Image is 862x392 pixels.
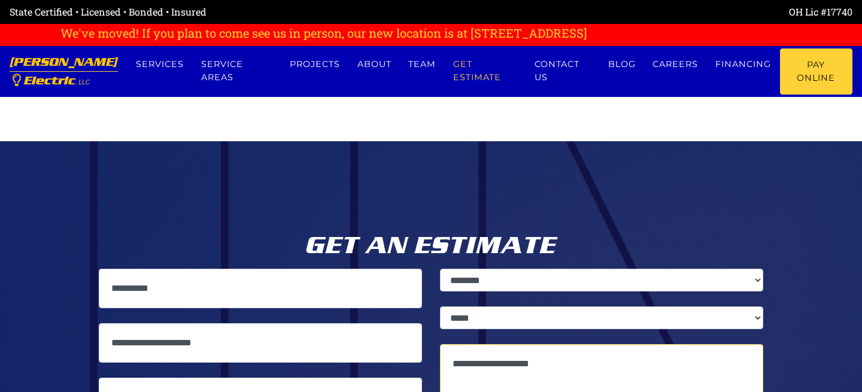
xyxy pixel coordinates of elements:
[10,5,431,19] div: State Certified • Licensed • Bonded • Insured
[281,48,348,80] a: Projects
[10,46,118,97] a: [PERSON_NAME] Electric, LLC
[128,48,193,80] a: Services
[99,231,763,260] h2: Get an Estimate
[193,48,281,93] a: Service Areas
[599,48,644,80] a: Blog
[431,5,852,19] div: OH Lic #17740
[75,79,90,86] span: , LLC
[644,48,707,80] a: Careers
[348,48,400,80] a: About
[707,48,780,80] a: Financing
[400,48,445,80] a: Team
[526,48,599,93] a: Contact us
[780,48,852,95] a: Pay Online
[445,48,526,93] a: Get estimate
